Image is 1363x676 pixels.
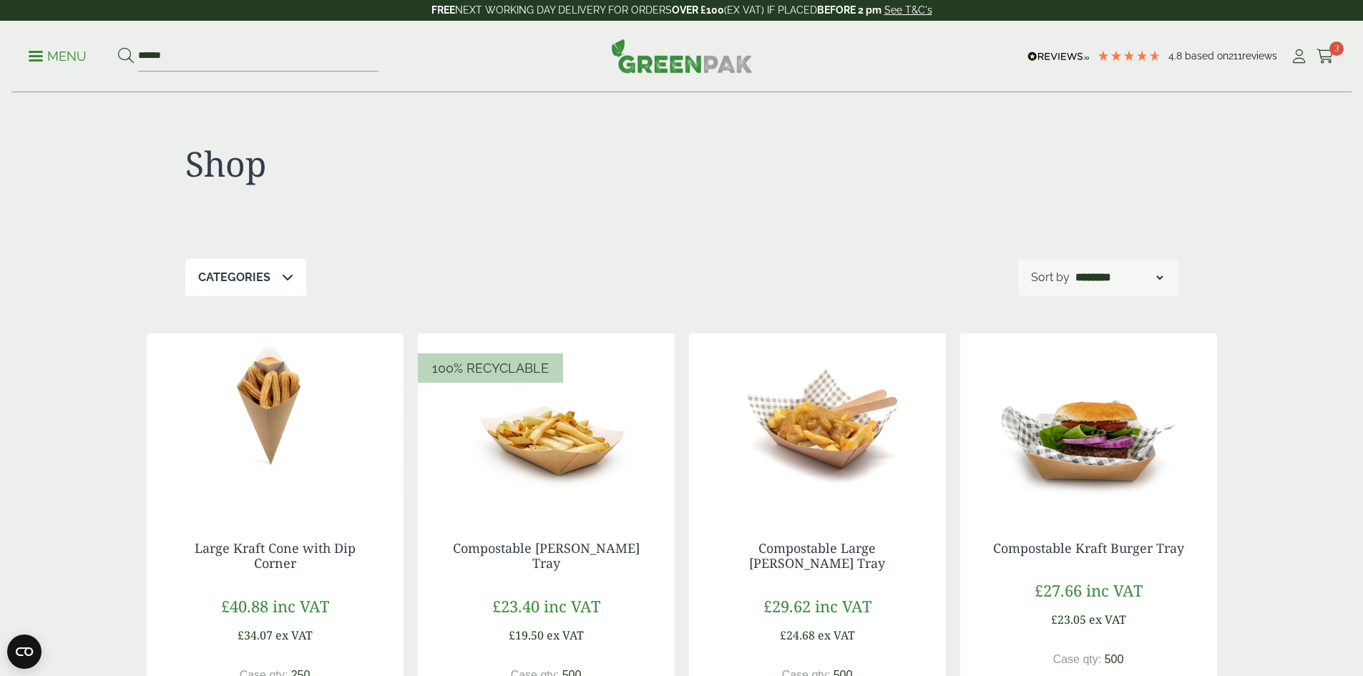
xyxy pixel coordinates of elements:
span: £27.66 [1035,579,1082,601]
strong: OVER £100 [672,4,724,16]
span: £40.88 [221,595,268,617]
p: Categories [198,269,270,286]
span: 100% Recyclable [432,361,549,376]
p: Sort by [1031,269,1070,286]
a: Large Kraft Cone with Dip Corner [195,539,356,572]
span: inc VAT [815,595,871,617]
button: Open CMP widget [7,635,41,669]
a: Compostable Kraft Burger Tray [993,539,1184,557]
span: reviews [1242,50,1277,62]
img: Large Kraft Chip Tray with Chips and Curry 5430021A [689,333,946,512]
select: Shop order [1073,269,1166,286]
span: inc VAT [273,595,329,617]
a: Compostable Large [PERSON_NAME] Tray [749,539,885,572]
img: chip tray [418,333,675,512]
a: 3 [1316,46,1334,67]
span: 4.8 [1168,50,1185,62]
span: inc VAT [1086,579,1143,601]
span: ex VAT [547,627,584,643]
h1: Shop [185,143,682,185]
span: £24.68 [780,627,815,643]
span: £29.62 [763,595,811,617]
span: 500 [1105,653,1124,665]
span: inc VAT [544,595,600,617]
a: Compostable [PERSON_NAME] Tray [453,539,640,572]
i: Cart [1316,49,1334,64]
span: £19.50 [509,627,544,643]
strong: FREE [431,4,455,16]
span: ex VAT [275,627,313,643]
img: GreenPak Supplies [611,39,753,73]
img: REVIEWS.io [1027,52,1090,62]
span: £23.05 [1051,612,1086,627]
a: Menu [29,48,87,62]
strong: BEFORE 2 pm [817,4,881,16]
span: ex VAT [818,627,855,643]
div: 4.79 Stars [1097,49,1161,62]
span: ex VAT [1089,612,1126,627]
span: 3 [1329,41,1344,56]
span: Case qty: [1053,653,1102,665]
a: See T&C's [884,4,932,16]
span: £34.07 [238,627,273,643]
img: IMG_5665 [960,333,1217,512]
img: Large Kraft Cone With Contents (Churros) Frontal [147,333,404,512]
p: Menu [29,48,87,65]
span: £23.40 [492,595,539,617]
span: 211 [1228,50,1242,62]
span: Based on [1185,50,1228,62]
i: My Account [1290,49,1308,64]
